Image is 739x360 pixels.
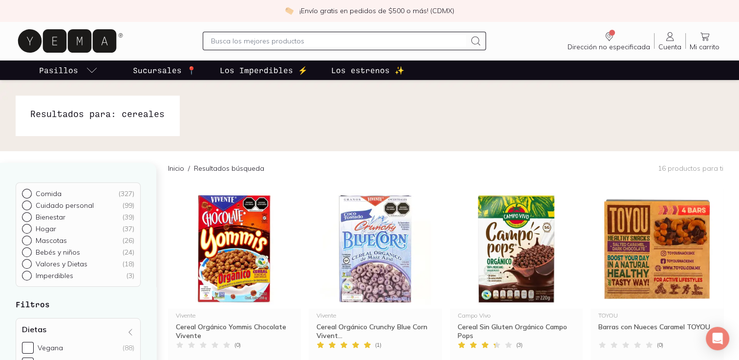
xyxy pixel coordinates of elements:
span: Cuenta [658,42,681,51]
a: Cuenta [655,31,685,51]
p: Cuidado personal [36,201,94,210]
div: Vivente [317,313,434,319]
img: Cereal Sin Gluten Orgánico Campo Pops [450,189,583,309]
h1: Resultados para: cereales [30,107,165,120]
p: Bebés y niños [36,248,80,257]
p: ¡Envío gratis en pedidos de $500 o más! (CDMX) [299,6,454,16]
span: / [184,163,194,173]
div: (88) [123,343,134,352]
div: ( 37 ) [122,224,134,233]
span: Mi carrito [690,42,719,51]
p: Los estrenos ✨ [331,64,404,76]
p: 16 productos para ti [658,164,723,173]
input: Vegana(88) [22,342,34,354]
span: ( 0 ) [657,342,663,348]
p: Imperdibles [36,271,73,280]
span: ( 1 ) [375,342,381,348]
div: ( 327 ) [118,189,134,198]
p: Hogar [36,224,56,233]
div: Campo Vivo [458,313,575,319]
img: check [285,6,294,15]
input: Busca los mejores productos [211,35,466,47]
img: Cereal Orgánico Yommis Chocolate Vivente [168,189,301,309]
strong: Filtros [16,300,50,309]
h4: Dietas [22,324,46,334]
div: TOYOU [598,313,716,319]
p: Pasillos [39,64,78,76]
div: Cereal Sin Gluten Orgánico Campo Pops [458,322,575,340]
div: ( 18 ) [122,260,134,268]
div: ( 24 ) [122,248,134,257]
a: Sucursales 📍 [131,60,198,80]
p: Valores y Dietas [36,260,87,268]
div: Vivente [176,313,293,319]
a: Mi carrito [686,31,723,51]
div: ( 39 ) [122,213,134,221]
a: Dirección no especificada [564,31,654,51]
a: Inicio [168,164,184,173]
span: ( 3 ) [516,342,523,348]
img: Barras con Nueces Caramel TOYOU [591,189,723,309]
a: Los estrenos ✨ [329,60,406,80]
p: Sucursales 📍 [133,64,196,76]
div: Open Intercom Messenger [706,327,729,350]
img: Cereal Orgánico Crunchy Blue Corn Vivente [309,189,442,309]
div: ( 99 ) [122,201,134,210]
div: Vegana [38,343,63,352]
span: ( 0 ) [234,342,241,348]
a: Los Imperdibles ⚡️ [218,60,310,80]
a: pasillo-todos-link [37,60,100,80]
div: Cereal Orgánico Crunchy Blue Corn Vivent... [317,322,434,340]
div: Barras con Nueces Caramel TOYOU [598,322,716,340]
p: Los Imperdibles ⚡️ [220,64,308,76]
p: Resultados búsqueda [194,163,264,173]
div: ( 26 ) [122,236,134,245]
div: ( 3 ) [126,271,134,280]
div: Cereal Orgánico Yommis Chocolate Vivente [176,322,293,340]
p: Bienestar [36,213,65,221]
p: Mascotas [36,236,67,245]
p: Comida [36,189,62,198]
span: Dirección no especificada [568,42,650,51]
